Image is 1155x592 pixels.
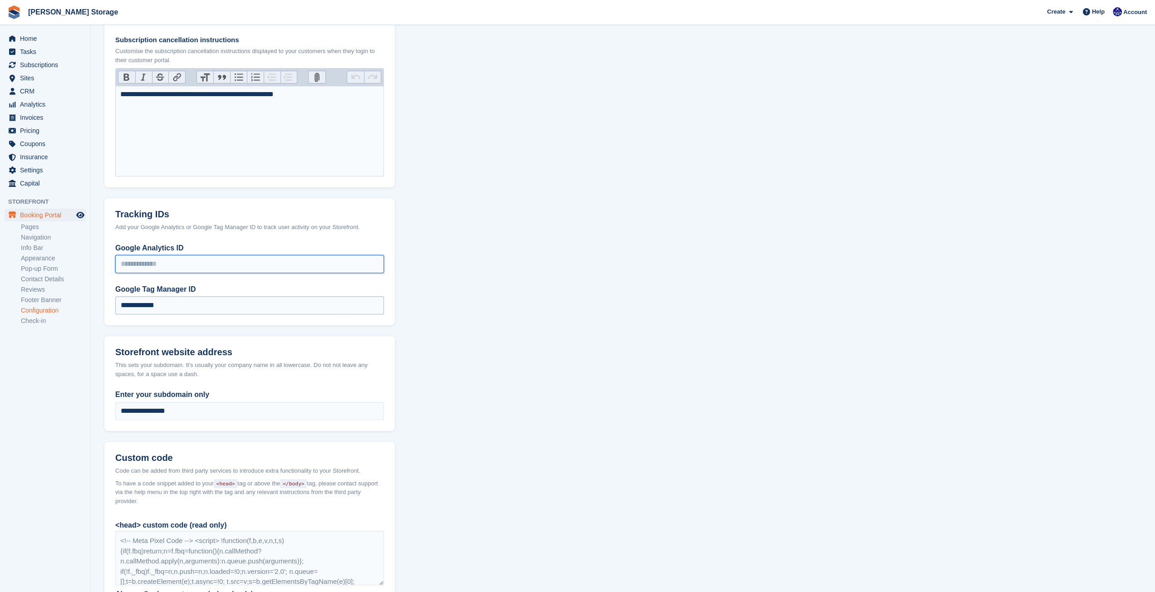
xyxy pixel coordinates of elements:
[115,223,384,232] div: Add your Google Analytics or Google Tag Manager ID to track user activity on your Storefront.
[20,151,74,163] span: Insurance
[115,35,384,45] div: Subscription cancellation instructions
[75,210,86,220] a: Preview store
[264,71,280,83] button: Decrease Level
[5,85,86,98] a: menu
[152,71,169,83] button: Strikethrough
[20,32,74,45] span: Home
[20,98,74,111] span: Analytics
[230,71,247,83] button: Bullets
[20,164,74,176] span: Settings
[20,72,74,84] span: Sites
[1113,7,1122,16] img: Ross Watt
[20,177,74,190] span: Capital
[1092,7,1105,16] span: Help
[5,209,86,221] a: menu
[168,71,185,83] button: Link
[8,197,90,206] span: Storefront
[115,209,384,220] h2: Tracking IDs
[21,244,86,252] a: Info Bar
[20,85,74,98] span: CRM
[115,347,384,357] h2: Storefront website address
[115,284,384,295] label: Google Tag Manager ID
[20,209,74,221] span: Booking Portal
[115,466,384,475] div: Code can be added from third party services to introduce extra functionality to your Storefront.
[115,479,384,506] span: To have a code snippet added to your tag or above the tag, please contact support via the help me...
[21,306,86,315] a: Configuration
[5,72,86,84] a: menu
[5,111,86,124] a: menu
[135,71,152,83] button: Italic
[5,59,86,71] a: menu
[118,71,135,83] button: Bold
[20,45,74,58] span: Tasks
[21,264,86,273] a: Pop-up Form
[21,254,86,263] a: Appearance
[115,389,384,400] label: Enter your subdomain only
[25,5,122,20] a: [PERSON_NAME] Storage
[213,71,230,83] button: Quote
[5,98,86,111] a: menu
[115,47,384,64] div: Customise the subscription cancellation instructions displayed to your customers when they login ...
[214,479,237,488] code: <head>
[20,124,74,137] span: Pricing
[5,45,86,58] a: menu
[21,233,86,242] a: Navigation
[5,137,86,150] a: menu
[280,71,297,83] button: Increase Level
[21,285,86,294] a: Reviews
[347,71,364,83] button: Undo
[21,223,86,231] a: Pages
[1047,7,1065,16] span: Create
[115,531,384,585] div: <!-- Meta Pixel Code --> <script> !function(f,b,e,v,n,t,s) {if(f.fbq)return;n=f.fbq=function(){n....
[5,32,86,45] a: menu
[115,243,384,254] label: Google Analytics ID
[115,453,384,463] h2: Custom code
[5,164,86,176] a: menu
[20,59,74,71] span: Subscriptions
[115,520,384,531] div: <head> custom code (read only)
[7,5,21,19] img: stora-icon-8386f47178a22dfd0bd8f6a31ec36ba5ce8667c1dd55bd0f319d3a0aa187defe.svg
[115,361,384,378] div: This sets your subdomain. It's usually your company name in all lowercase. Do not not leave any s...
[5,151,86,163] a: menu
[280,479,307,488] code: </body>
[21,317,86,325] a: Check-in
[21,296,86,304] a: Footer Banner
[5,124,86,137] a: menu
[20,111,74,124] span: Invoices
[1123,8,1147,17] span: Account
[197,71,214,83] button: Heading
[247,71,264,83] button: Numbers
[364,71,381,83] button: Redo
[20,137,74,150] span: Coupons
[309,71,325,83] button: Attach Files
[5,177,86,190] a: menu
[21,275,86,284] a: Contact Details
